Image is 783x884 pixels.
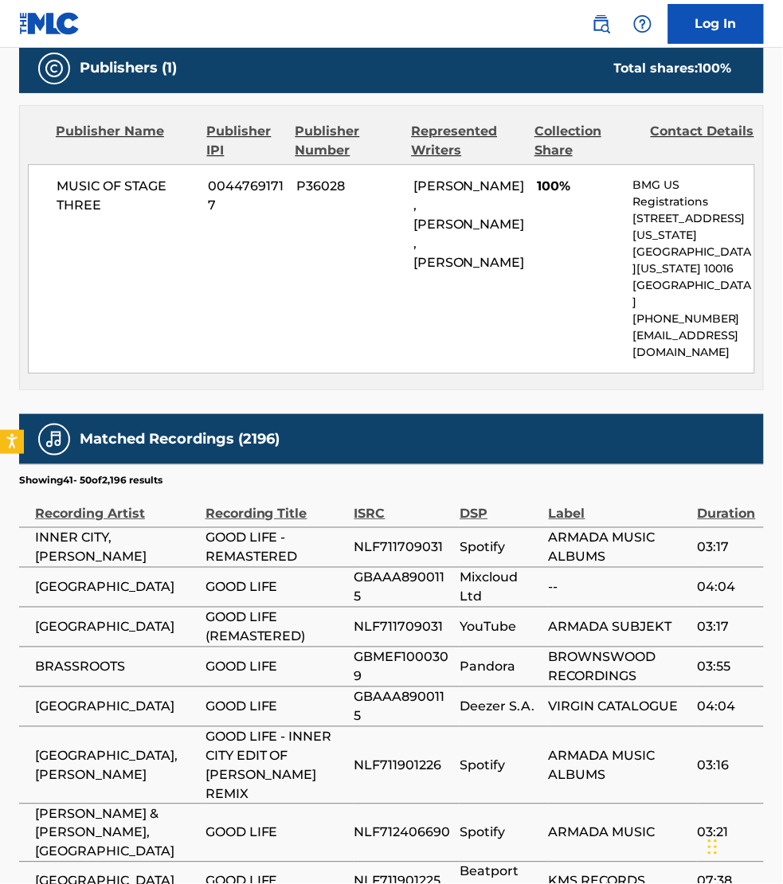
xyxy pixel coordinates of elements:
[549,823,690,843] span: ARMADA MUSIC
[354,823,452,843] span: NLF712406690
[651,122,755,160] div: Contact Details
[354,617,452,636] span: NLF711709031
[668,4,764,44] a: Log In
[549,487,690,523] div: Label
[35,804,198,862] span: [PERSON_NAME] & [PERSON_NAME],[GEOGRAPHIC_DATA]
[699,61,732,76] span: 100 %
[698,823,756,843] span: 03:21
[698,487,756,523] div: Duration
[632,311,754,327] p: [PHONE_NUMBER]
[35,746,198,784] span: [GEOGRAPHIC_DATA],[PERSON_NAME]
[632,277,754,311] p: [GEOGRAPHIC_DATA]
[354,538,452,557] span: NLF711709031
[208,177,284,215] span: 00447691717
[80,59,177,77] h5: Publishers (1)
[35,528,198,566] span: INNER CITY,[PERSON_NAME]
[35,657,198,676] span: BRASSROOTS
[537,177,621,196] span: 100%
[413,178,525,270] span: [PERSON_NAME], [PERSON_NAME], [PERSON_NAME]
[460,568,541,606] span: Mixcloud Ltd
[56,122,195,160] div: Publisher Name
[549,617,690,636] span: ARMADA SUBJEKT
[354,487,452,523] div: ISRC
[698,538,756,557] span: 03:17
[592,14,611,33] img: search
[206,697,346,716] span: GOOD LIFE
[549,697,690,716] span: VIRGIN CATALOGUE
[585,8,617,40] a: Public Search
[460,756,541,775] span: Spotify
[206,487,346,523] div: Recording Title
[354,647,452,686] span: GBMEF1000309
[549,528,690,566] span: ARMADA MUSIC ALBUMS
[698,617,756,636] span: 03:17
[297,177,401,196] span: P36028
[460,657,541,676] span: Pandora
[549,647,690,686] span: BROWNSWOOD RECORDINGS
[354,687,452,726] span: GBAAA8900115
[35,697,198,716] span: [GEOGRAPHIC_DATA]
[698,697,756,716] span: 04:04
[57,177,196,215] span: MUSIC OF STAGE THREE
[698,657,756,676] span: 03:55
[206,528,346,566] span: GOOD LIFE - REMASTERED
[460,538,541,557] span: Spotify
[614,59,732,78] div: Total shares:
[460,617,541,636] span: YouTube
[35,617,198,636] span: [GEOGRAPHIC_DATA]
[549,746,690,784] span: ARMADA MUSIC ALBUMS
[633,14,652,33] img: help
[460,823,541,843] span: Spotify
[632,177,754,210] p: BMG US Registrations
[206,727,346,804] span: GOOD LIFE - INNER CITY EDIT OF [PERSON_NAME] REMIX
[80,430,280,448] h5: Matched Recordings (2196)
[35,577,198,597] span: [GEOGRAPHIC_DATA]
[206,657,346,676] span: GOOD LIFE
[703,808,783,884] iframe: Chat Widget
[708,823,718,871] div: Drag
[354,756,452,775] span: NLF711901226
[206,608,346,646] span: GOOD LIFE (REMASTERED)
[632,327,754,361] p: [EMAIL_ADDRESS][DOMAIN_NAME]
[45,59,64,78] img: Publishers
[698,756,756,775] span: 03:16
[627,8,659,40] div: Help
[460,697,541,716] span: Deezer S.A.
[534,122,639,160] div: Collection Share
[632,227,754,277] p: [US_STATE][GEOGRAPHIC_DATA][US_STATE] 10016
[460,487,541,523] div: DSP
[45,430,64,449] img: Matched Recordings
[698,577,756,597] span: 04:04
[632,210,754,227] p: [STREET_ADDRESS]
[354,568,452,606] span: GBAAA8900115
[35,487,198,523] div: Recording Artist
[207,122,284,160] div: Publisher IPI
[296,122,400,160] div: Publisher Number
[549,577,690,597] span: --
[412,122,523,160] div: Represented Writers
[206,577,346,597] span: GOOD LIFE
[19,473,162,487] p: Showing 41 - 50 of 2,196 results
[206,823,346,843] span: GOOD LIFE
[19,12,80,35] img: MLC Logo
